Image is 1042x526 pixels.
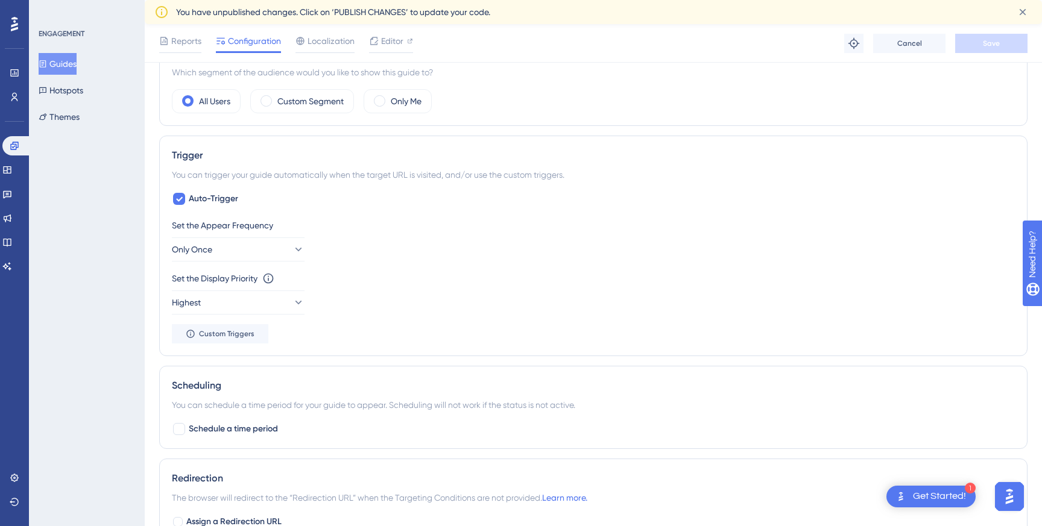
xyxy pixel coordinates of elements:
[277,94,344,108] label: Custom Segment
[172,271,257,286] div: Set the Display Priority
[894,489,908,504] img: launcher-image-alternative-text
[228,34,281,48] span: Configuration
[542,493,587,503] a: Learn more.
[172,471,1015,486] div: Redirection
[172,290,305,315] button: Highest
[172,65,1015,80] div: Which segment of the audience would you like to show this guide to?
[391,94,422,108] label: Only Me
[199,329,254,339] span: Custom Triggers
[172,295,201,310] span: Highest
[28,3,75,17] span: Need Help?
[991,478,1028,515] iframe: UserGuiding AI Assistant Launcher
[39,29,84,39] div: ENGAGEMENT
[886,486,976,507] div: Open Get Started! checklist, remaining modules: 1
[39,106,80,128] button: Themes
[172,398,1015,412] div: You can schedule a time period for your guide to appear. Scheduling will not work if the status i...
[897,39,922,48] span: Cancel
[308,34,355,48] span: Localization
[913,490,966,503] div: Get Started!
[172,242,212,257] span: Only Once
[172,237,305,261] button: Only Once
[189,192,238,206] span: Auto-Trigger
[172,490,587,505] span: The browser will redirect to the “Redirection URL” when the Targeting Conditions are not provided.
[172,324,268,343] button: Custom Triggers
[176,5,490,19] span: You have unpublished changes. Click on ‘PUBLISH CHANGES’ to update your code.
[171,34,201,48] span: Reports
[189,422,278,436] span: Schedule a time period
[39,80,83,101] button: Hotspots
[965,483,976,493] div: 1
[955,34,1028,53] button: Save
[199,94,230,108] label: All Users
[172,168,1015,182] div: You can trigger your guide automatically when the target URL is visited, and/or use the custom tr...
[983,39,1000,48] span: Save
[39,53,77,75] button: Guides
[172,148,1015,163] div: Trigger
[172,218,1015,233] div: Set the Appear Frequency
[381,34,403,48] span: Editor
[172,378,1015,393] div: Scheduling
[873,34,946,53] button: Cancel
